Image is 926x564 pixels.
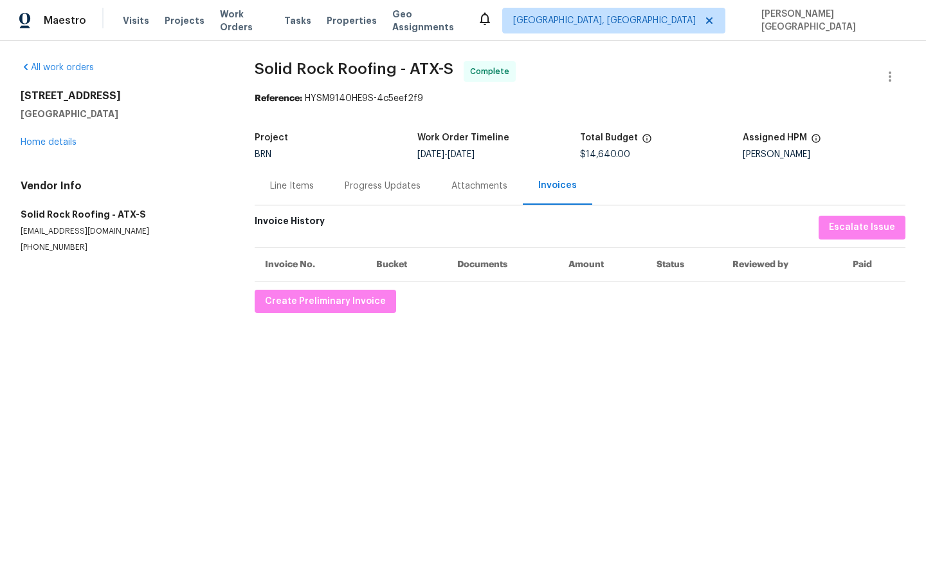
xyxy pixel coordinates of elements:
h5: Total Budget [580,133,638,142]
span: The hpm assigned to this work order. [811,133,821,150]
span: Maestro [44,14,86,27]
span: Complete [470,65,514,78]
div: Attachments [451,180,507,193]
span: Create Preliminary Invoice [265,294,386,310]
span: - [417,150,475,159]
h6: Invoice History [255,216,325,233]
span: BRN [255,150,271,159]
p: [PHONE_NUMBER] [21,242,224,253]
button: Escalate Issue [819,216,905,240]
span: [DATE] [417,150,444,159]
a: All work orders [21,63,94,72]
span: Properties [327,14,377,27]
a: Home details [21,138,77,147]
span: $14,640.00 [580,150,630,159]
th: Amount [558,247,646,281]
span: Geo Assignments [392,8,462,33]
div: Progress Updates [345,180,421,193]
h5: Project [255,133,288,142]
div: Invoices [538,179,577,192]
div: HYSM9140HE9S-4c5eef2f9 [255,92,905,105]
span: [DATE] [448,150,475,159]
th: Paid [842,247,905,281]
span: The total cost of line items that have been proposed by Opendoor. This sum includes line items th... [642,133,652,150]
th: Bucket [366,247,447,281]
b: Reference: [255,94,302,103]
span: [PERSON_NAME][GEOGRAPHIC_DATA] [756,8,907,33]
span: Solid Rock Roofing - ATX-S [255,61,453,77]
h2: [STREET_ADDRESS] [21,89,224,102]
h5: Assigned HPM [743,133,807,142]
th: Reviewed by [722,247,842,281]
th: Documents [447,247,558,281]
div: [PERSON_NAME] [743,150,905,159]
th: Status [646,247,722,281]
button: Create Preliminary Invoice [255,290,396,314]
h4: Vendor Info [21,180,224,193]
p: [EMAIL_ADDRESS][DOMAIN_NAME] [21,226,224,237]
th: Invoice No. [255,247,366,281]
h5: Solid Rock Roofing - ATX-S [21,208,224,221]
span: Visits [123,14,149,27]
span: Work Orders [220,8,269,33]
div: Line Items [270,180,314,193]
span: Projects [165,14,204,27]
span: Tasks [284,16,311,25]
h5: [GEOGRAPHIC_DATA] [21,108,224,120]
span: [GEOGRAPHIC_DATA], [GEOGRAPHIC_DATA] [513,14,696,27]
h5: Work Order Timeline [417,133,509,142]
span: Escalate Issue [829,220,895,236]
